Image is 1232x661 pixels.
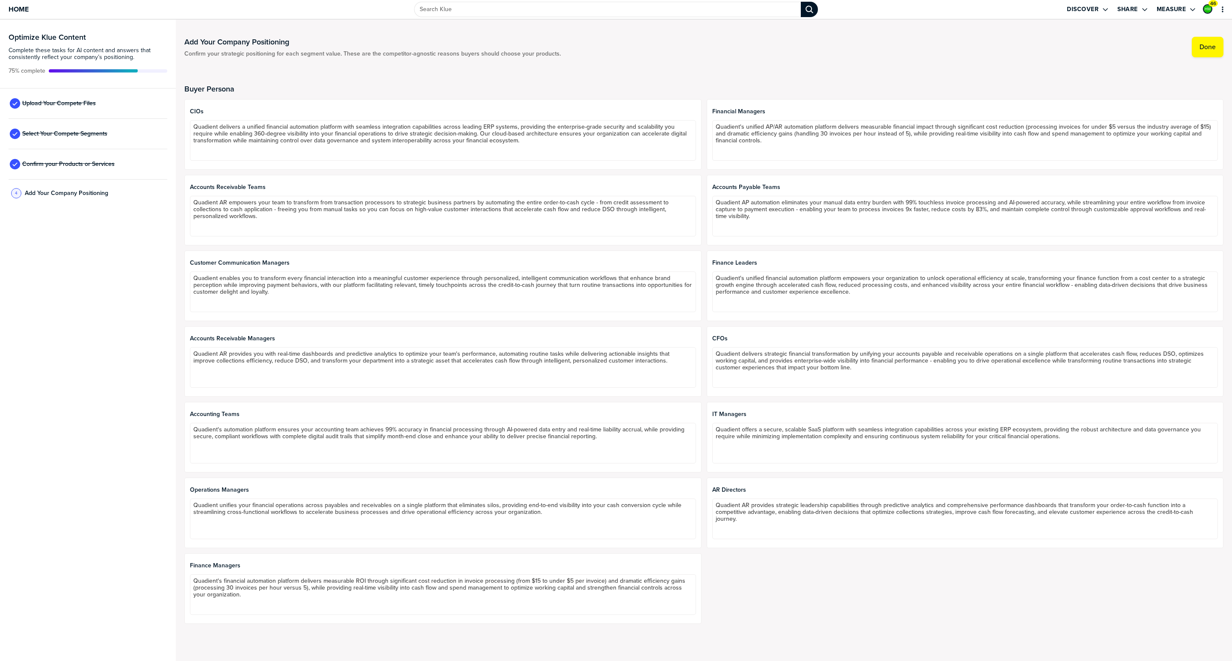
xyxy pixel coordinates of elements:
[712,335,1218,342] span: CFOs
[15,190,18,196] span: 4
[1199,43,1216,51] label: Done
[190,347,696,388] textarea: Quadient AR provides you with real-time dashboards and predictive analytics to optimize your team...
[190,271,696,312] textarea: Quadient enables you to transform every financial interaction into a meaningful customer experien...
[712,120,1218,161] textarea: Quadient's unified AP/AR automation platform delivers measurable financial impact through signifi...
[184,85,1223,93] h2: Buyer Persona
[9,47,167,61] span: Complete these tasks for AI content and answers that consistently reflect your company’s position...
[712,411,1218,418] span: IT Managers
[712,108,1218,115] span: Financial Managers
[1204,5,1211,13] img: 793f136a0a312f0f9edf512c0c141413-sml.png
[190,411,696,418] span: Accounting Teams
[414,2,801,17] input: Search Klue
[184,50,561,57] span: Confirm your strategic positioning for each segment value. These are the competitor-agnostic reas...
[190,423,696,463] textarea: Quadient's automation platform ensures your accounting team achieves 99% accuracy in financial pr...
[712,499,1218,539] textarea: Quadient AR provides strategic leadership capabilities through predictive analytics and comprehen...
[184,37,561,47] h1: Add Your Company Positioning
[190,335,696,342] span: Accounts Receivable Managers
[190,120,696,161] textarea: Quadient delivers a unified financial automation platform with seamless integration capabilities ...
[1203,4,1212,14] div: Haadia Mir
[1117,6,1138,13] label: Share
[190,196,696,236] textarea: Quadient AR empowers your team to transform from transaction processors to strategic business par...
[1067,6,1099,13] label: Discover
[9,6,29,13] span: Home
[190,184,696,191] span: Accounts Receivable Teams
[712,260,1218,266] span: Finance Leaders
[190,260,696,266] span: Customer Communication Managers
[1192,37,1223,57] button: Done
[801,2,818,17] div: Search Klue
[22,161,115,168] span: Confirm your Products or Services
[712,196,1218,236] textarea: Quadient AP automation eliminates your manual data entry burden with 99% touchless invoice proces...
[712,347,1218,388] textarea: Quadient delivers strategic financial transformation by unifying your accounts payable and receiv...
[1157,6,1186,13] label: Measure
[190,487,696,493] span: Operations Managers
[9,33,167,41] h3: Optimize Klue Content
[190,574,696,615] textarea: Quadient's financial automation platform delivers measurable ROI through significant cost reducti...
[712,423,1218,463] textarea: Quadient offers a secure, scalable SaaS platform with seamless integration capabilities across yo...
[1210,0,1216,7] span: 46
[712,184,1218,191] span: Accounts Payable Teams
[190,499,696,539] textarea: Quadient unifies your financial operations across payables and receivables on a single platform t...
[25,190,108,197] span: Add Your Company Positioning
[22,130,107,137] span: Select Your Compete Segments
[22,100,96,107] span: Upload Your Compete Files
[712,487,1218,493] span: AR Directors
[190,562,696,569] span: Finance Managers
[1202,3,1213,15] a: Edit Profile
[9,68,45,74] span: Active
[712,271,1218,312] textarea: Quadient's unified financial automation platform empowers your organization to unlock operational...
[190,108,696,115] span: CIOs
